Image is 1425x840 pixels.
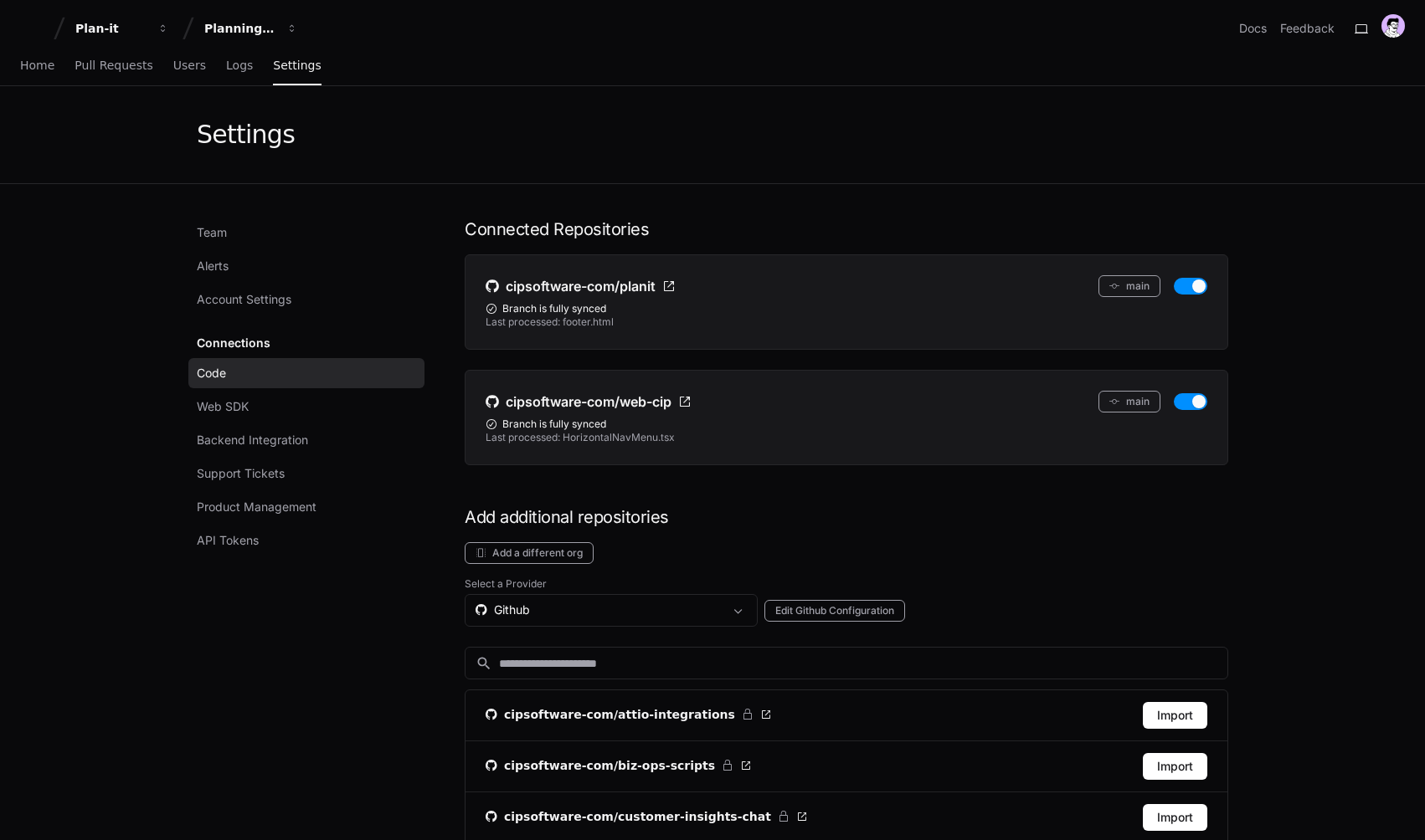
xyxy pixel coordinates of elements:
a: cipsoftware-com/customer-insights-chat [486,808,808,825]
a: Home [20,47,54,85]
iframe: Open customer support [1371,785,1417,830]
span: cipsoftware-com/biz-ops-scripts [504,757,715,774]
button: Add a different org [465,542,594,564]
span: cipsoftware-com/customer-insights-chat [504,808,771,825]
span: Product Management [197,499,316,515]
span: cipsoftware-com/web-cip [506,392,671,412]
a: Code [188,358,424,388]
a: Product Management [188,492,424,522]
span: cipsoftware-com/planit [506,276,656,296]
span: Support Tickets [197,465,285,482]
a: Pull Requests [75,47,152,85]
span: Settings [273,60,321,70]
div: Github [476,602,723,618]
img: avatar [1381,14,1405,38]
div: Planning Plan-it [204,20,276,37]
div: Branch is fully synced [486,302,1207,315]
button: Import [1143,702,1207,729]
a: Users [173,47,206,85]
mat-icon: search [476,655,492,672]
a: cipsoftware-com/attio-integrations [486,706,772,723]
button: main [1098,391,1160,412]
span: Code [197,365,226,382]
a: Support Tickets [188,458,424,489]
a: Alerts [188,251,424,281]
span: Pull Requests [75,60,152,70]
a: Web SDK [188,392,424,422]
a: cipsoftware-com/planit [486,275,676,297]
h1: Add additional repositories [465,505,1228,529]
button: Import [1143,804,1207,831]
button: Plan-it [69,13,176,44]
button: Import [1143,753,1207,780]
label: Select a Provider [465,577,1228,591]
span: Team [197,224,227,241]
h1: Connected Repositories [465,218,1228,241]
div: Last processed: footer.html [486,315,1207,329]
span: Backend Integration [197,432,308,448]
div: Settings [197,120,295,150]
span: API Tokens [197,532,259,549]
a: API Tokens [188,525,424,556]
div: Branch is fully synced [486,417,1207,431]
span: cipsoftware-com/attio-integrations [504,706,735,723]
a: Backend Integration [188,425,424,455]
span: Home [20,60,54,70]
a: Team [188,218,424,248]
div: Plan-it [75,20,147,37]
a: Docs [1239,20,1267,37]
button: main [1098,275,1160,297]
a: cipsoftware-com/biz-ops-scripts [486,757,752,774]
a: Logs [226,47,253,85]
button: Edit Github Configuration [764,600,905,622]
a: Account Settings [188,284,424,315]
span: Users [173,60,206,70]
a: Settings [273,47,321,85]
span: Logs [226,60,253,70]
button: Feedback [1280,20,1335,37]
span: Account Settings [197,291,291,308]
span: Web SDK [197,398,249,415]
span: Alerts [197,258,229,274]
div: Last processed: HorizontalNavMenu.tsx [486,431,1207,444]
a: cipsoftware-com/web-cip [486,391,692,412]
button: Planning Plan-it [198,13,305,44]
